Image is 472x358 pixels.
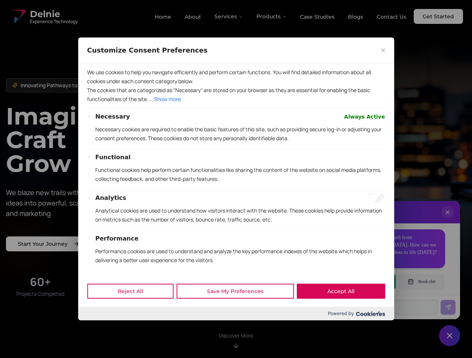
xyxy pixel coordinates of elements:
[297,284,385,299] button: Accept All
[95,234,139,243] button: Performance
[154,95,181,104] button: Show more
[356,311,385,316] img: Cookieyes logo
[95,153,130,162] button: Functional
[95,206,385,224] p: Analytical cookies are used to understand how visitors interact with the website. These cookies h...
[78,307,394,320] div: Powered by
[344,112,385,121] span: Always Active
[87,86,385,104] p: The cookies that are categorized as "Necessary" are stored on your browser as they are essential ...
[87,68,385,86] p: We use cookies to help you navigate efficiently and perform certain functions. You will find deta...
[95,194,126,202] button: Analytics
[87,284,173,299] button: Reject All
[95,247,385,265] p: Performance cookies are used to understand and analyze the key performance indexes of the website...
[87,46,207,55] span: Customize Consent Preferences
[368,194,385,202] input: Enable Analytics
[176,284,294,299] button: Save My Preferences
[95,166,385,183] p: Functional cookies help perform certain functionalities like sharing the content of the website o...
[95,112,130,121] button: Necessary
[95,125,385,143] p: Necessary cookies are required to enable the basic features of this site, such as providing secur...
[381,48,385,52] img: Close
